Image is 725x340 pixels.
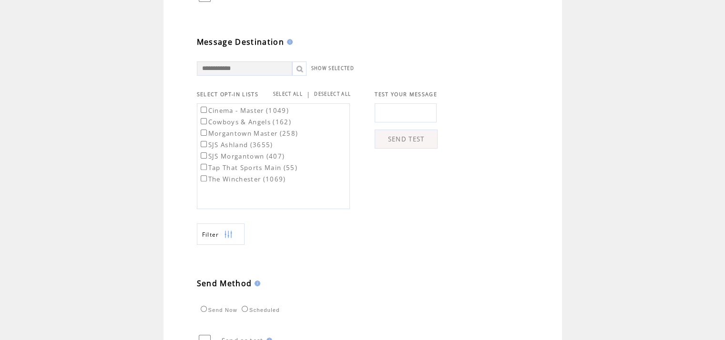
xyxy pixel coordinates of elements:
[242,306,248,312] input: Scheduled
[273,91,303,97] a: SELECT ALL
[197,37,284,47] span: Message Destination
[199,140,273,149] label: SJS Ashland (3655)
[197,223,245,245] a: Filter
[239,307,280,313] label: Scheduled
[224,224,233,245] img: filters.png
[375,91,437,98] span: TEST YOUR MESSAGE
[252,280,260,286] img: help.gif
[284,39,293,45] img: help.gif
[199,129,298,138] label: Morgantown Master (258)
[201,175,207,181] input: The Winchester (1069)
[201,152,207,159] input: SJS Morgantown (407)
[201,306,207,312] input: Send Now
[201,141,207,147] input: SJS Ashland (3655)
[201,118,207,124] input: Cowboys & Angels (162)
[375,130,438,149] a: SEND TEST
[197,91,258,98] span: SELECT OPT-IN LISTS
[198,307,237,313] label: Send Now
[201,107,207,113] input: Cinema - Master (1049)
[199,175,286,183] label: The Winchester (1069)
[306,90,310,99] span: |
[199,106,289,115] label: Cinema - Master (1049)
[314,91,351,97] a: DESELECT ALL
[199,163,297,172] label: Tap That Sports Main (55)
[197,278,252,289] span: Send Method
[199,118,291,126] label: Cowboys & Angels (162)
[201,164,207,170] input: Tap That Sports Main (55)
[311,65,354,71] a: SHOW SELECTED
[202,230,219,239] span: Show filters
[201,130,207,136] input: Morgantown Master (258)
[199,152,285,160] label: SJS Morgantown (407)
